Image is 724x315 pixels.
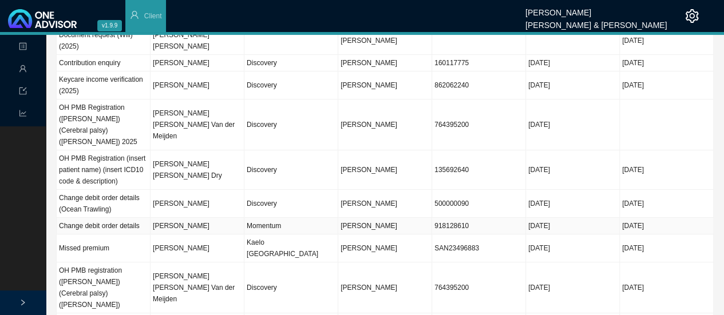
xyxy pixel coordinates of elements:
td: Kaelo [GEOGRAPHIC_DATA] [244,234,338,262]
td: Discovery [244,262,338,313]
td: Missed premium [57,234,151,262]
td: 918128610 [432,218,526,234]
span: [PERSON_NAME] [341,37,397,45]
td: [DATE] [526,262,620,313]
td: [PERSON_NAME] [151,234,244,262]
td: [DATE] [526,218,620,234]
td: [DATE] [620,27,714,55]
td: [DATE] [620,190,714,218]
td: [PERSON_NAME] [PERSON_NAME] Van der Meijden [151,99,244,150]
td: Discovery [244,190,338,218]
span: user [130,10,139,19]
span: user [19,60,27,80]
td: [DATE] [526,55,620,71]
td: Change debit order details (Ocean Trawling) [57,190,151,218]
td: Discovery [244,71,338,99]
td: [DATE] [620,55,714,71]
td: 160117775 [432,55,526,71]
td: 764395200 [432,262,526,313]
td: Discovery [244,150,338,190]
td: [DATE] [526,190,620,218]
td: [DATE] [526,150,620,190]
td: [DATE] [620,262,714,313]
td: Document request (Will) (2025) [57,27,151,55]
td: Contribution enquiry [57,55,151,71]
span: [PERSON_NAME] [341,222,397,230]
td: 764395200 [432,99,526,150]
div: [PERSON_NAME] [525,3,667,15]
td: OH PMB registration ([PERSON_NAME]) (Cerebral palsy) ([PERSON_NAME]) [57,262,151,313]
td: Momentum [244,218,338,234]
span: Client [144,12,162,20]
td: Discovery [244,55,338,71]
td: OH PMB Registration ([PERSON_NAME]) (Cerebral palsy) ([PERSON_NAME]) 2025 [57,99,151,150]
td: Change debit order details [57,218,151,234]
td: 862062240 [432,71,526,99]
span: [PERSON_NAME] [341,59,397,67]
td: Keycare income verification (2025) [57,71,151,99]
img: 2df55531c6924b55f21c4cf5d4484680-logo-light.svg [8,9,77,28]
span: [PERSON_NAME] [341,284,397,292]
span: [PERSON_NAME] [341,81,397,89]
span: profile [19,38,27,58]
td: [PERSON_NAME] [151,55,244,71]
span: [PERSON_NAME] [341,121,397,129]
td: 135692640 [432,150,526,190]
span: v1.9.9 [97,20,122,31]
div: [PERSON_NAME] & [PERSON_NAME] [525,15,667,28]
td: [PERSON_NAME] [151,190,244,218]
span: [PERSON_NAME] [341,166,397,174]
td: 500000090 [432,190,526,218]
span: [PERSON_NAME] [341,244,397,252]
span: line-chart [19,105,27,125]
td: [PERSON_NAME] [PERSON_NAME] Van der Meijden [151,262,244,313]
span: setting [685,9,699,23]
td: [DATE] [620,150,714,190]
td: Discovery [244,99,338,150]
span: [PERSON_NAME] [341,200,397,208]
td: [DATE] [526,71,620,99]
td: [PERSON_NAME] [PERSON_NAME] [151,27,244,55]
td: OH PMB Registration (insert patient name) (insert ICD10 code & description) [57,150,151,190]
td: [PERSON_NAME] [PERSON_NAME] Dry [151,150,244,190]
td: [PERSON_NAME] [151,71,244,99]
td: [DATE] [526,234,620,262]
td: [PERSON_NAME] [151,218,244,234]
span: import [19,82,27,102]
td: SAN23496883 [432,234,526,262]
td: [DATE] [620,218,714,234]
td: [DATE] [620,234,714,262]
td: [DATE] [526,99,620,150]
td: [DATE] [620,71,714,99]
span: right [19,299,26,306]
